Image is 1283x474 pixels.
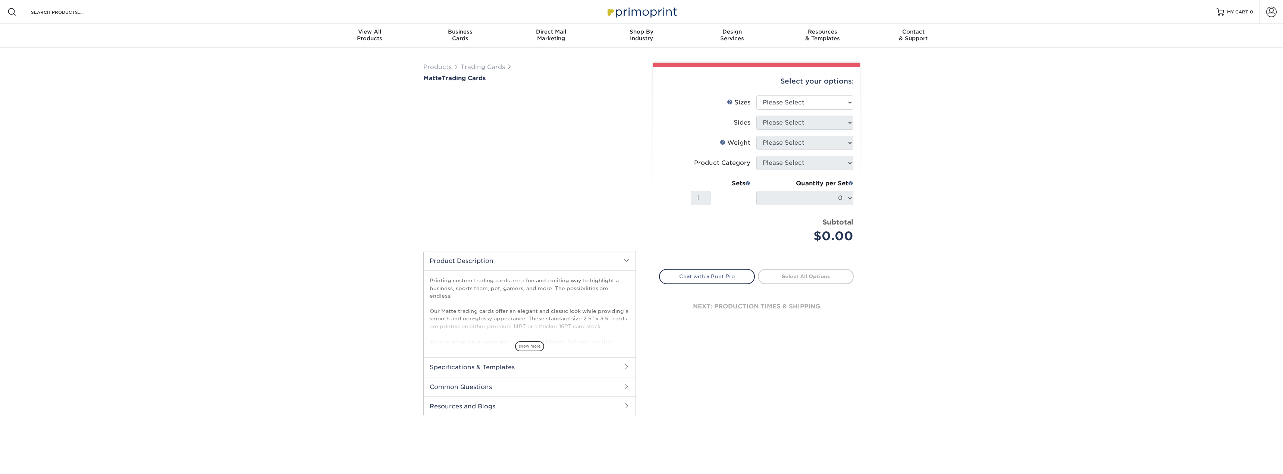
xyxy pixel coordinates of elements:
span: Resources [777,28,868,35]
p: Printing custom trading cards are a fun and exciting way to highlight a business, sports team, pe... [430,277,630,376]
h2: Product Description [424,251,636,270]
a: Shop ByIndustry [596,24,687,48]
strong: Subtotal [822,218,853,226]
span: Shop By [596,28,687,35]
div: Products [324,28,415,42]
img: Trading Cards 02 [533,224,552,243]
div: next: production times & shipping [659,284,854,329]
a: MatteTrading Cards [423,75,636,82]
span: Design [687,28,777,35]
h1: Trading Cards [423,75,636,82]
a: Chat with a Print Pro [659,269,755,284]
div: Select your options: [659,67,854,95]
div: Sets [691,179,750,188]
div: & Templates [777,28,868,42]
span: MY CART [1227,9,1248,15]
div: Services [687,28,777,42]
div: Cards [415,28,506,42]
div: Sides [734,118,750,127]
a: Products [423,63,452,70]
span: Business [415,28,506,35]
div: Industry [596,28,687,42]
img: Trading Cards 01 [508,224,527,243]
span: show more [515,341,544,351]
div: Sizes [727,98,750,107]
span: Contact [868,28,959,35]
img: Primoprint [604,4,679,20]
a: Resources& Templates [777,24,868,48]
span: Matte [423,75,442,82]
span: Direct Mail [506,28,596,35]
a: Trading Cards [461,63,505,70]
a: DesignServices [687,24,777,48]
div: Quantity per Set [756,179,853,188]
span: 0 [1250,9,1253,15]
div: Marketing [506,28,596,42]
a: Contact& Support [868,24,959,48]
a: View AllProducts [324,24,415,48]
a: BusinessCards [415,24,506,48]
span: View All [324,28,415,35]
h2: Resources and Blogs [424,396,636,416]
input: SEARCH PRODUCTS..... [30,7,103,16]
h2: Specifications & Templates [424,357,636,377]
div: $0.00 [762,227,853,245]
div: & Support [868,28,959,42]
h2: Common Questions [424,377,636,396]
a: Direct MailMarketing [506,24,596,48]
div: Product Category [694,158,750,167]
a: Select All Options [758,269,854,284]
div: Weight [720,138,750,147]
